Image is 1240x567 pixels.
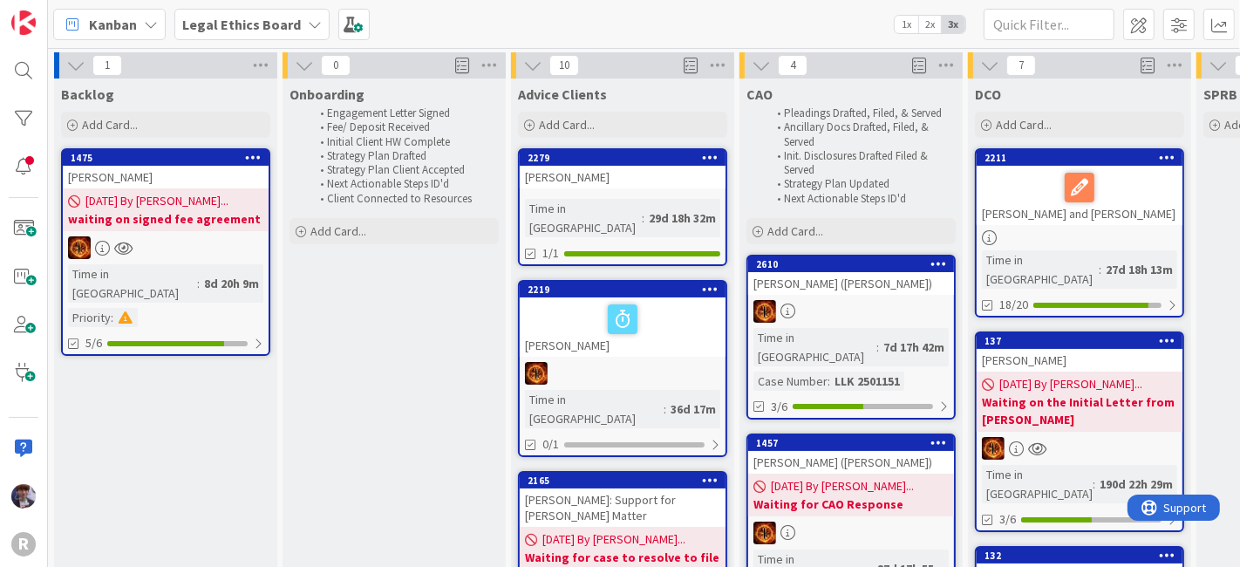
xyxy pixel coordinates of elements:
span: 4 [778,55,807,76]
div: Time in [GEOGRAPHIC_DATA] [982,465,1093,503]
div: 2165[PERSON_NAME]: Support for [PERSON_NAME] Matter [520,473,726,527]
span: 7 [1006,55,1036,76]
img: Visit kanbanzone.com [11,10,36,35]
a: 2219[PERSON_NAME]TRTime in [GEOGRAPHIC_DATA]:36d 17m0/1 [518,280,727,457]
span: Add Card... [539,117,595,133]
span: Support [37,3,79,24]
li: Pleadings Drafted, Filed, & Served [767,106,953,120]
span: : [197,274,200,293]
span: Add Card... [767,223,823,239]
span: Onboarding [290,85,365,103]
span: : [876,338,879,357]
li: Strategy Plan Client Accepted [310,163,496,177]
div: TR [520,362,726,385]
span: Kanban [89,14,137,35]
div: Time in [GEOGRAPHIC_DATA] [525,199,642,237]
div: 132 [985,550,1182,562]
div: 137[PERSON_NAME] [977,333,1182,372]
div: LLK 2501151 [830,372,904,391]
div: Time in [GEOGRAPHIC_DATA] [68,264,197,303]
div: 190d 22h 29m [1095,475,1177,494]
div: 2219[PERSON_NAME] [520,282,726,357]
span: 3/6 [999,510,1016,529]
li: Initial Client HW Complete [310,135,496,149]
img: TR [753,300,776,323]
img: TR [753,522,776,544]
li: Next Actionable Steps ID'd [767,192,953,206]
span: 3/6 [771,398,787,416]
img: TR [982,437,1005,460]
span: Backlog [61,85,114,103]
b: Legal Ethics Board [182,16,301,33]
a: 2211[PERSON_NAME] and [PERSON_NAME]Time in [GEOGRAPHIC_DATA]:27d 18h 13m18/20 [975,148,1184,318]
b: Waiting on the Initial Letter from [PERSON_NAME] [982,393,1177,428]
div: 2610[PERSON_NAME] ([PERSON_NAME]) [748,256,954,295]
div: [PERSON_NAME] and [PERSON_NAME] [977,166,1182,225]
img: TR [525,362,548,385]
div: 27d 18h 13m [1101,260,1177,279]
b: waiting on signed fee agreement [68,210,263,228]
span: [DATE] By [PERSON_NAME]... [999,375,1142,393]
li: Client Connected to Resources [310,192,496,206]
div: 137 [977,333,1182,349]
div: 7d 17h 42m [879,338,949,357]
span: [DATE] By [PERSON_NAME]... [542,530,685,549]
span: 2x [918,16,942,33]
span: 1 [92,55,122,76]
span: Add Card... [996,117,1052,133]
span: 1x [895,16,918,33]
li: Fee/ Deposit Received [310,120,496,134]
div: 132 [977,548,1182,564]
div: 2211[PERSON_NAME] and [PERSON_NAME] [977,150,1182,225]
span: [DATE] By [PERSON_NAME]... [771,477,914,495]
span: DCO [975,85,1001,103]
span: : [1099,260,1101,279]
div: 2279[PERSON_NAME] [520,150,726,188]
div: 2610 [756,258,954,270]
div: 1475 [63,150,269,166]
div: [PERSON_NAME] [63,166,269,188]
div: 8d 20h 9m [200,274,263,293]
div: TR [63,236,269,259]
span: 5/6 [85,334,102,352]
li: Strategy Plan Updated [767,177,953,191]
div: TR [977,437,1182,460]
span: 0/1 [542,435,559,454]
div: 36d 17m [666,400,720,419]
div: 2211 [977,150,1182,166]
span: 3x [942,16,965,33]
li: Next Actionable Steps ID'd [310,177,496,191]
div: Time in [GEOGRAPHIC_DATA] [982,250,1099,289]
li: Engagement Letter Signed [310,106,496,120]
a: 137[PERSON_NAME][DATE] By [PERSON_NAME]...Waiting on the Initial Letter from [PERSON_NAME]TRTime ... [975,331,1184,532]
div: [PERSON_NAME] [520,166,726,188]
a: 2610[PERSON_NAME] ([PERSON_NAME])TRTime in [GEOGRAPHIC_DATA]:7d 17h 42mCase Number:LLK 25011513/6 [746,255,956,420]
div: 2610 [748,256,954,272]
div: Case Number [753,372,828,391]
div: TR [748,300,954,323]
div: 29d 18h 32m [644,208,720,228]
img: TR [68,236,91,259]
div: 1475[PERSON_NAME] [63,150,269,188]
span: 18/20 [999,296,1028,314]
div: 1475 [71,152,269,164]
div: 2279 [520,150,726,166]
div: Priority [68,308,111,327]
div: [PERSON_NAME] ([PERSON_NAME]) [748,272,954,295]
div: [PERSON_NAME] ([PERSON_NAME]) [748,451,954,474]
div: [PERSON_NAME] [520,297,726,357]
div: TR [748,522,954,544]
span: [DATE] By [PERSON_NAME]... [85,192,228,210]
div: [PERSON_NAME] [977,349,1182,372]
div: 2279 [528,152,726,164]
li: Init. Disclosures Drafted Filed & Served [767,149,953,178]
span: : [111,308,113,327]
div: 2211 [985,152,1182,164]
li: Ancillary Docs Drafted, Filed, & Served [767,120,953,149]
a: 1475[PERSON_NAME][DATE] By [PERSON_NAME]...waiting on signed fee agreementTRTime in [GEOGRAPHIC_D... [61,148,270,356]
span: 0 [321,55,351,76]
div: 2219 [528,283,726,296]
span: SPRB [1203,85,1237,103]
span: Add Card... [82,117,138,133]
div: R [11,532,36,557]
